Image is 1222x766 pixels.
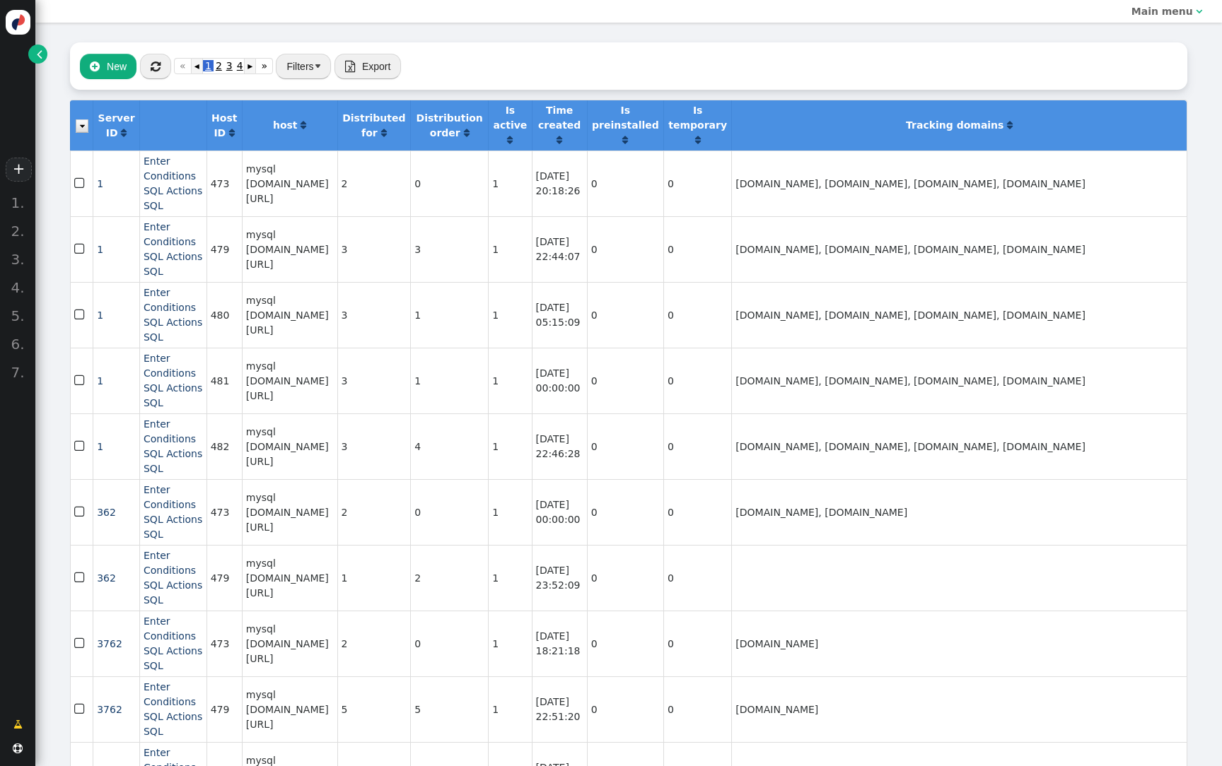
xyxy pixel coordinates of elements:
td: 4 [410,413,488,479]
button:  Export [334,54,402,79]
a: « [174,58,192,74]
a: Enter [144,155,170,167]
b: host [273,119,298,131]
span: 1 [97,375,103,387]
span:  [74,634,87,653]
td: 0 [587,282,663,348]
a:  [622,134,628,146]
span: 1 [97,310,103,321]
td: 5 [337,676,411,742]
td: [DATE] 23:52:09 [532,545,587,611]
td: mysql [DOMAIN_NAME][URL] [242,348,337,413]
td: 2 [337,479,411,545]
button: New [80,54,136,79]
a: Conditions SQL [144,630,196,656]
span: 3 [224,60,235,71]
span: 1 [97,244,103,255]
td: 0 [663,282,731,348]
b: Distribution order [417,112,483,139]
button: Filters [276,54,331,79]
a: Enter [144,681,170,693]
td: 0 [663,348,731,413]
td: 0 [410,151,488,216]
td: 3 [337,348,411,413]
td: 0 [663,676,731,742]
td: 2 [337,151,411,216]
td: 473 [206,479,242,545]
td: 1 [488,676,531,742]
a:  [507,134,513,146]
span:  [74,174,87,193]
b: Is active [493,105,527,131]
span: 1 [203,60,214,71]
td: 1 [488,479,531,545]
td: 3 [337,216,411,282]
td: 0 [663,479,731,545]
td: 0 [663,151,731,216]
td: 473 [206,611,242,676]
a: ◂ [192,58,203,74]
td: 0 [587,151,663,216]
span: Click to sort [1007,120,1013,130]
td: [DATE] 05:15:09 [532,282,587,348]
td: [DATE] 18:21:18 [532,611,587,676]
td: 0 [587,479,663,545]
td: [DATE] 00:00:00 [532,348,587,413]
td: 5 [410,676,488,742]
a: Conditions SQL [144,367,196,394]
span: Click to sort [557,135,562,145]
a:  [4,712,33,737]
td: mysql [DOMAIN_NAME][URL] [242,479,337,545]
td: 1 [488,545,531,611]
td: [DOMAIN_NAME], [DOMAIN_NAME], [DOMAIN_NAME], [DOMAIN_NAME] [731,216,1187,282]
a: 1 [97,178,103,189]
td: [DATE] 00:00:00 [532,479,587,545]
a: Conditions SQL [144,565,196,591]
span:  [13,743,23,753]
b: Distributed for [342,112,405,139]
span: 3762 [97,704,122,715]
a: Actions SQL [144,645,202,671]
a: 362 [97,572,116,584]
a: Actions SQL [144,711,202,737]
a: Conditions SQL [144,696,196,722]
td: 1 [410,348,488,413]
b: Main menu [1131,6,1193,17]
span: Click to sort [121,128,127,138]
span:  [13,717,23,732]
td: 473 [206,151,242,216]
img: trigger_black.png [315,64,320,68]
span: Click to sort [301,120,306,130]
a: Actions SQL [144,382,202,408]
b: Tracking domains [906,119,1003,131]
a: Enter [144,615,170,627]
a: Actions SQL [144,185,202,211]
td: [DOMAIN_NAME] [731,611,1187,676]
td: [DOMAIN_NAME], [DOMAIN_NAME] [731,479,1187,545]
td: 0 [587,676,663,742]
button:  [140,54,171,79]
td: 1 [488,282,531,348]
td: mysql [DOMAIN_NAME][URL] [242,676,337,742]
a: Enter [144,353,170,364]
td: 3 [337,413,411,479]
span: 1 [97,441,103,452]
td: [DOMAIN_NAME], [DOMAIN_NAME], [DOMAIN_NAME], [DOMAIN_NAME] [731,413,1187,479]
a:  [381,127,387,139]
a:  [1007,119,1013,131]
a: 362 [97,507,116,518]
img: icon_dropdown_trigger.png [76,119,88,133]
span: Export [362,61,390,72]
td: 481 [206,348,242,413]
b: Server ID [98,112,135,139]
td: 2 [337,611,411,676]
td: mysql [DOMAIN_NAME][URL] [242,216,337,282]
span: Click to sort [229,128,235,138]
td: [DATE] 22:51:20 [532,676,587,742]
td: 0 [410,611,488,676]
td: 0 [587,348,663,413]
td: 479 [206,216,242,282]
span:  [151,61,161,72]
